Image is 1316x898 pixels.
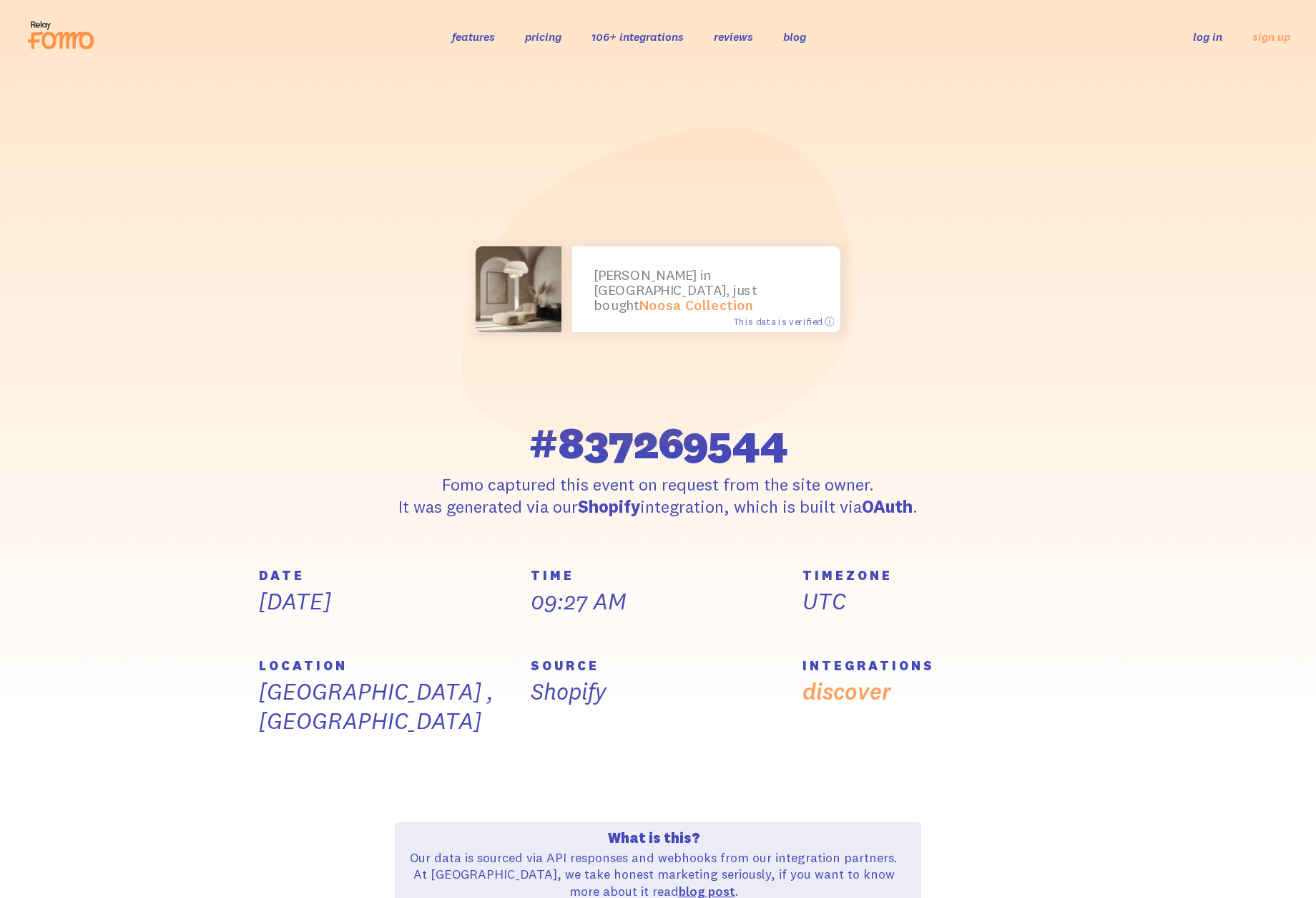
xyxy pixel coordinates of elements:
p: 09:27 AM [531,586,785,617]
p: UTC [802,586,1057,617]
a: sign up [1252,29,1290,44]
a: blog [783,29,806,44]
img: Meta_11_small.png [476,246,561,332]
a: features [452,29,495,44]
p: Fomo captured this event on request from the site owner. It was generated via our integration, wh... [395,473,921,518]
h4: What is this? [403,831,904,845]
strong: OAuth [862,496,913,517]
a: log in [1193,29,1222,44]
h5: TIME [531,569,785,582]
p: [GEOGRAPHIC_DATA] , [GEOGRAPHIC_DATA] [259,677,514,736]
span: #837269544 [529,420,788,465]
h5: SOURCE [531,660,785,672]
a: 106+ integrations [591,29,684,44]
p: Shopify [531,677,785,707]
a: Noosa Collection [639,296,752,314]
h5: LOCATION [259,660,514,672]
h5: DATE [259,569,514,582]
a: reviews [714,29,753,44]
h5: TIMEZONE [802,569,1057,582]
span: This data is verified ⓘ [733,315,834,327]
p: [DATE] [259,586,514,617]
a: discover [802,677,891,705]
strong: Shopify [578,496,640,517]
h5: INTEGRATIONS [802,660,1057,672]
a: pricing [525,29,561,44]
p: [PERSON_NAME] in [GEOGRAPHIC_DATA], just bought [594,266,819,312]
